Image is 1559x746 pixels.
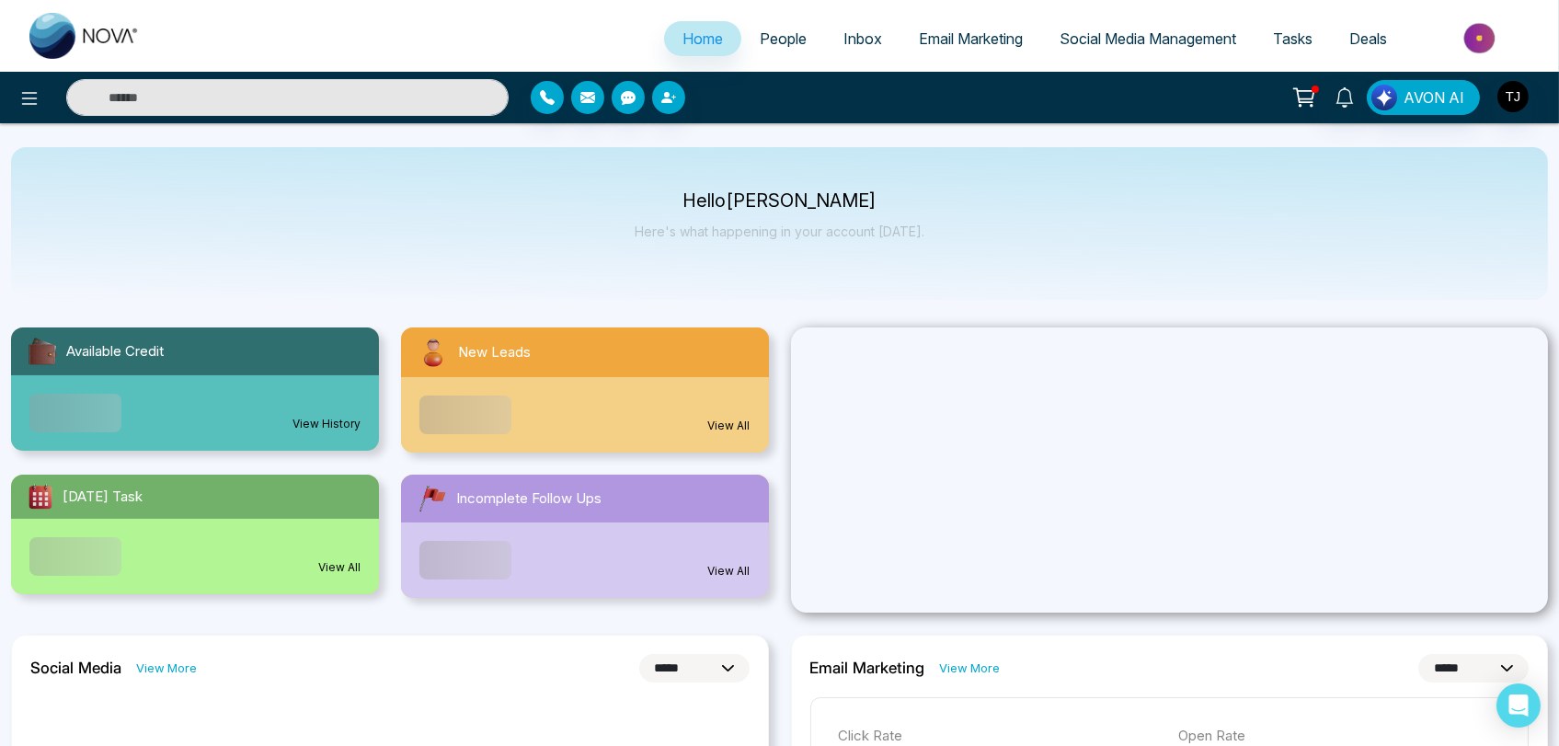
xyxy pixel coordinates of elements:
[416,482,449,515] img: followUps.svg
[1367,80,1480,115] button: AVON AI
[390,327,780,453] a: New LeadsView All
[635,224,924,239] p: Here's what happening in your account [DATE].
[810,659,925,677] h2: Email Marketing
[1331,21,1405,56] a: Deals
[66,341,164,362] span: Available Credit
[390,475,780,598] a: Incomplete Follow UpsView All
[292,416,361,432] a: View History
[136,660,197,677] a: View More
[1060,29,1236,48] span: Social Media Management
[26,335,59,368] img: availableCredit.svg
[1371,85,1397,110] img: Lead Flow
[919,29,1023,48] span: Email Marketing
[30,659,121,677] h2: Social Media
[1349,29,1387,48] span: Deals
[708,418,751,434] a: View All
[1273,29,1313,48] span: Tasks
[26,482,55,511] img: todayTask.svg
[664,21,741,56] a: Home
[1041,21,1255,56] a: Social Media Management
[843,29,882,48] span: Inbox
[458,342,531,363] span: New Leads
[940,660,1001,677] a: View More
[1255,21,1331,56] a: Tasks
[682,29,723,48] span: Home
[29,13,140,59] img: Nova CRM Logo
[456,488,602,510] span: Incomplete Follow Ups
[1496,683,1541,728] div: Open Intercom Messenger
[1497,81,1529,112] img: User Avatar
[416,335,451,370] img: newLeads.svg
[318,559,361,576] a: View All
[635,193,924,209] p: Hello [PERSON_NAME]
[741,21,825,56] a: People
[1415,17,1548,59] img: Market-place.gif
[708,563,751,580] a: View All
[760,29,807,48] span: People
[825,21,900,56] a: Inbox
[63,487,143,508] span: [DATE] Task
[900,21,1041,56] a: Email Marketing
[1404,86,1464,109] span: AVON AI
